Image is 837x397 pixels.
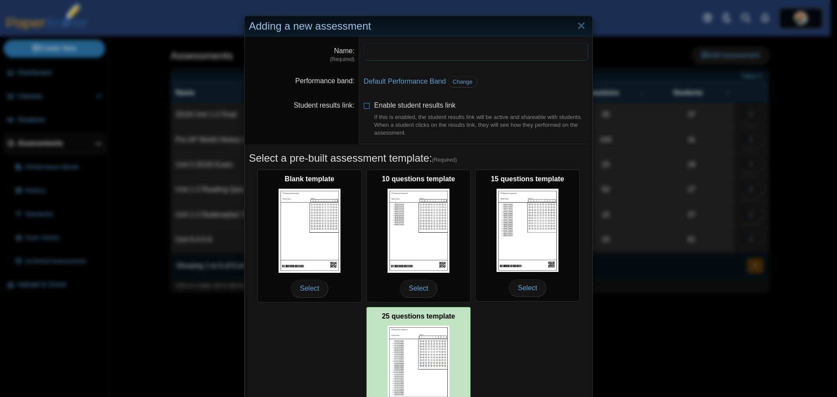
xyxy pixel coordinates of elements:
[364,78,446,85] a: Default Performance Band
[374,102,588,137] span: Enable student results link
[382,175,455,183] b: 10 questions template
[249,151,588,166] h5: Select a pre-built assessment template:
[285,175,334,183] b: Blank template
[374,113,588,137] div: If this is enabled, the student results link will be active and shareable with students. When a s...
[291,280,328,297] span: Select
[491,175,564,183] b: 15 questions template
[382,312,455,320] b: 25 questions template
[497,189,558,272] img: scan_sheet_15_questions.png
[432,156,457,164] span: (Required)
[249,56,354,63] dfn: (Required)
[294,102,355,109] label: Student results link
[509,279,546,297] span: Select
[245,16,592,37] div: Adding a new assessment
[453,78,473,85] span: Change
[388,189,449,273] img: scan_sheet_10_questions.png
[448,76,477,88] a: Change
[400,280,437,297] span: Select
[279,189,340,273] img: scan_sheet_blank.png
[295,77,354,85] label: Performance band
[575,19,588,34] a: Close
[334,47,354,54] label: Name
